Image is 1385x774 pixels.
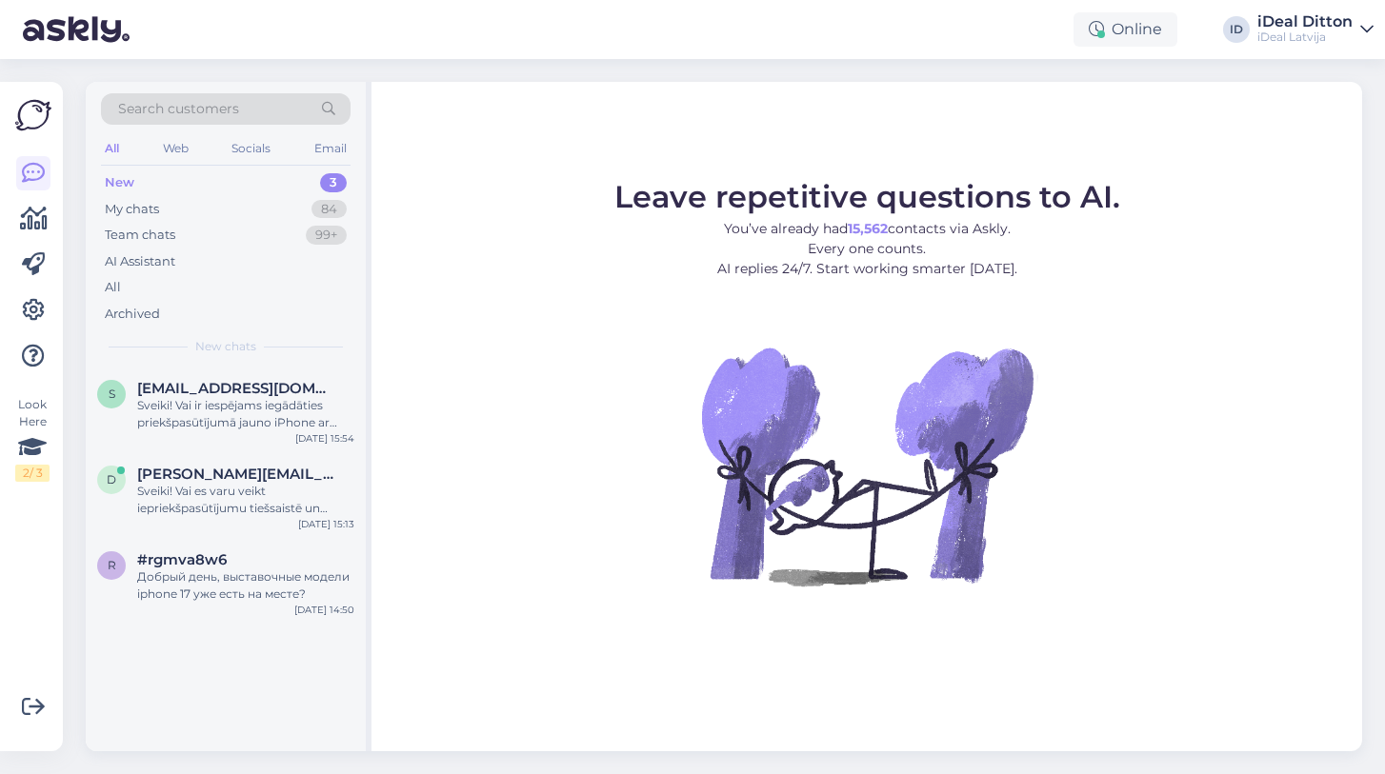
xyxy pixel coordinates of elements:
div: AI Assistant [105,252,175,271]
div: 2 / 3 [15,465,50,482]
span: #rgmva8w6 [137,551,227,568]
span: Search customers [118,99,239,119]
p: You’ve already had contacts via Askly. Every one counts. AI replies 24/7. Start working smarter [... [614,219,1120,279]
div: Добрый день, выставочные модели iphone 17 уже есть на месте? [137,568,354,603]
span: r [108,558,116,572]
div: Email [311,136,351,161]
img: Askly Logo [15,97,51,133]
div: [DATE] 15:13 [298,517,354,531]
div: My chats [105,200,159,219]
div: Web [159,136,192,161]
div: iDeal Ditton [1257,14,1353,30]
span: sabinefeldmane@gmail.com [137,380,335,397]
div: Team chats [105,226,175,245]
div: Archived [105,305,160,324]
a: iDeal DittoniDeal Latvija [1257,14,1374,45]
div: Socials [228,136,274,161]
div: 84 [311,200,347,219]
div: All [105,278,121,297]
span: Leave repetitive questions to AI. [614,178,1120,215]
div: [DATE] 14:50 [294,603,354,617]
b: 15,562 [848,220,888,237]
div: Sveiki! Vai es varu veikt iepriekšpasūtījumu tiešsaistē un nodot veco ierīci kādā no Jūsu veikaliem? [137,483,354,517]
div: ID [1223,16,1250,43]
img: No Chat active [695,294,1038,637]
div: Look Here [15,396,50,482]
div: Sveiki! Vai ir iespējams iegādāties priekšpasūtījumā jauno iPhone ar firmas rekvizītiem, nomaksā? [137,397,354,431]
div: [DATE] 15:54 [295,431,354,446]
div: 99+ [306,226,347,245]
div: All [101,136,123,161]
div: 3 [320,173,347,192]
span: New chats [195,338,256,355]
div: iDeal Latvija [1257,30,1353,45]
div: Online [1074,12,1177,47]
span: d [107,472,116,486]
span: daniels.cars2@gmail.com [137,466,335,483]
div: New [105,173,134,192]
span: s [109,387,115,401]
